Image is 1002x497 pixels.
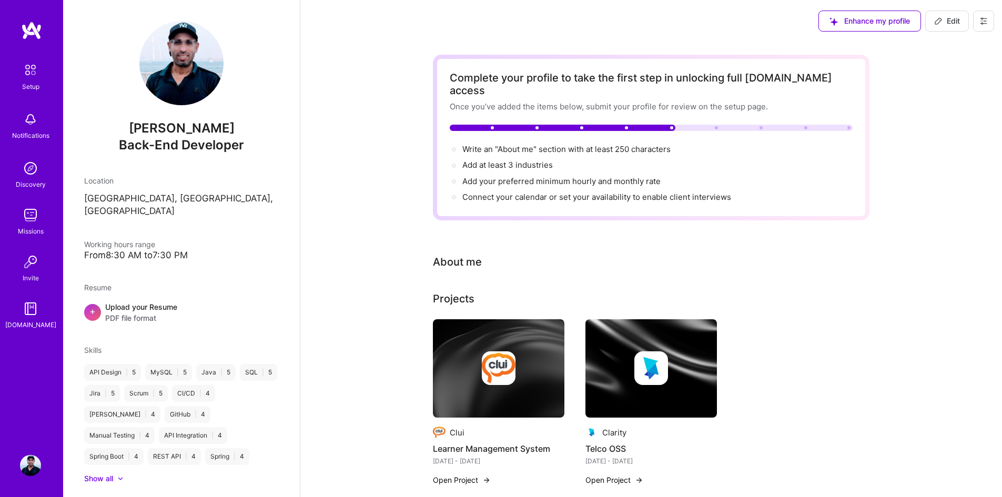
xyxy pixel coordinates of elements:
div: API Integration 4 [159,427,227,444]
span: Working hours range [84,240,155,249]
div: GitHub 4 [165,406,210,423]
span: Edit [934,16,960,26]
div: Once you’ve added the items below, submit your profile for review on the setup page. [450,101,853,112]
div: Invite [23,272,39,283]
img: User Avatar [20,455,41,476]
div: Setup [22,81,39,92]
span: | [145,410,147,419]
img: guide book [20,298,41,319]
div: Complete your profile to take the first step in unlocking full [DOMAIN_NAME] access [450,72,853,97]
div: REST API 4 [148,448,201,465]
div: [DATE] - [DATE] [585,455,717,466]
span: Enhance my profile [829,16,910,26]
span: Write an "About me" section with at least 250 characters [462,144,673,154]
span: Resume [84,283,112,292]
span: | [262,368,264,377]
div: Projects [433,291,474,307]
div: Notifications [12,130,49,141]
img: arrow-right [482,476,491,484]
img: discovery [20,158,41,179]
div: Add projects you've worked on [433,291,474,307]
img: cover [433,319,564,418]
img: logo [21,21,42,40]
div: From 8:30 AM to 7:30 PM [84,250,279,261]
div: [DOMAIN_NAME] [5,319,56,330]
span: Add at least 3 industries [462,160,553,170]
div: null [925,11,969,32]
div: Missions [18,226,44,237]
span: | [185,452,187,461]
span: Back-End Developer [119,137,244,153]
div: Location [84,175,279,186]
span: | [234,452,236,461]
img: Invite [20,251,41,272]
span: | [220,368,222,377]
button: Open Project [585,474,643,485]
button: Open Project [433,474,491,485]
div: Discovery [16,179,46,190]
span: | [153,389,155,398]
img: Company logo [585,426,598,439]
div: CI/CD 4 [172,385,215,402]
i: icon SuggestedTeams [829,17,838,26]
span: | [105,389,107,398]
span: | [177,368,179,377]
img: Company logo [634,351,668,385]
span: | [195,410,197,419]
div: Clarity [602,427,626,438]
div: Tell us a little about yourself [433,254,482,270]
span: Connect your calendar or set your availability to enable client interviews [462,192,731,202]
img: arrow-right [635,476,643,484]
span: PDF file format [105,312,177,323]
p: [GEOGRAPHIC_DATA], [GEOGRAPHIC_DATA], [GEOGRAPHIC_DATA] [84,192,279,218]
button: Edit [925,11,969,32]
img: Company logo [482,351,515,385]
div: [PERSON_NAME] 4 [84,406,160,423]
div: Spring Boot 4 [84,448,144,465]
div: Spring 4 [205,448,249,465]
img: teamwork [20,205,41,226]
img: setup [19,59,42,81]
span: Skills [84,346,102,354]
div: API Design 5 [84,364,141,381]
span: | [128,452,130,461]
span: | [139,431,141,440]
button: Enhance my profile [818,11,921,32]
div: Jira 5 [84,385,120,402]
span: + [89,306,96,317]
span: Add your preferred minimum hourly and monthly rate [462,176,661,186]
div: Manual Testing 4 [84,427,155,444]
div: MySQL 5 [145,364,192,381]
div: Show all [84,473,113,484]
div: Scrum 5 [124,385,168,402]
a: User Avatar [17,455,44,476]
div: [DATE] - [DATE] [433,455,564,466]
div: Clui [450,427,464,438]
img: bell [20,109,41,130]
div: Java 5 [196,364,236,381]
div: SQL 5 [240,364,277,381]
img: Company logo [433,426,446,439]
h4: Learner Management System [433,442,564,455]
h4: Telco OSS [585,442,717,455]
div: Upload your Resume [105,301,177,323]
img: cover [585,319,717,418]
span: | [211,431,214,440]
div: About me [433,254,482,270]
span: [PERSON_NAME] [84,120,279,136]
div: +Upload your ResumePDF file format [84,301,279,323]
span: | [199,389,201,398]
span: | [126,368,128,377]
img: User Avatar [139,21,224,105]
